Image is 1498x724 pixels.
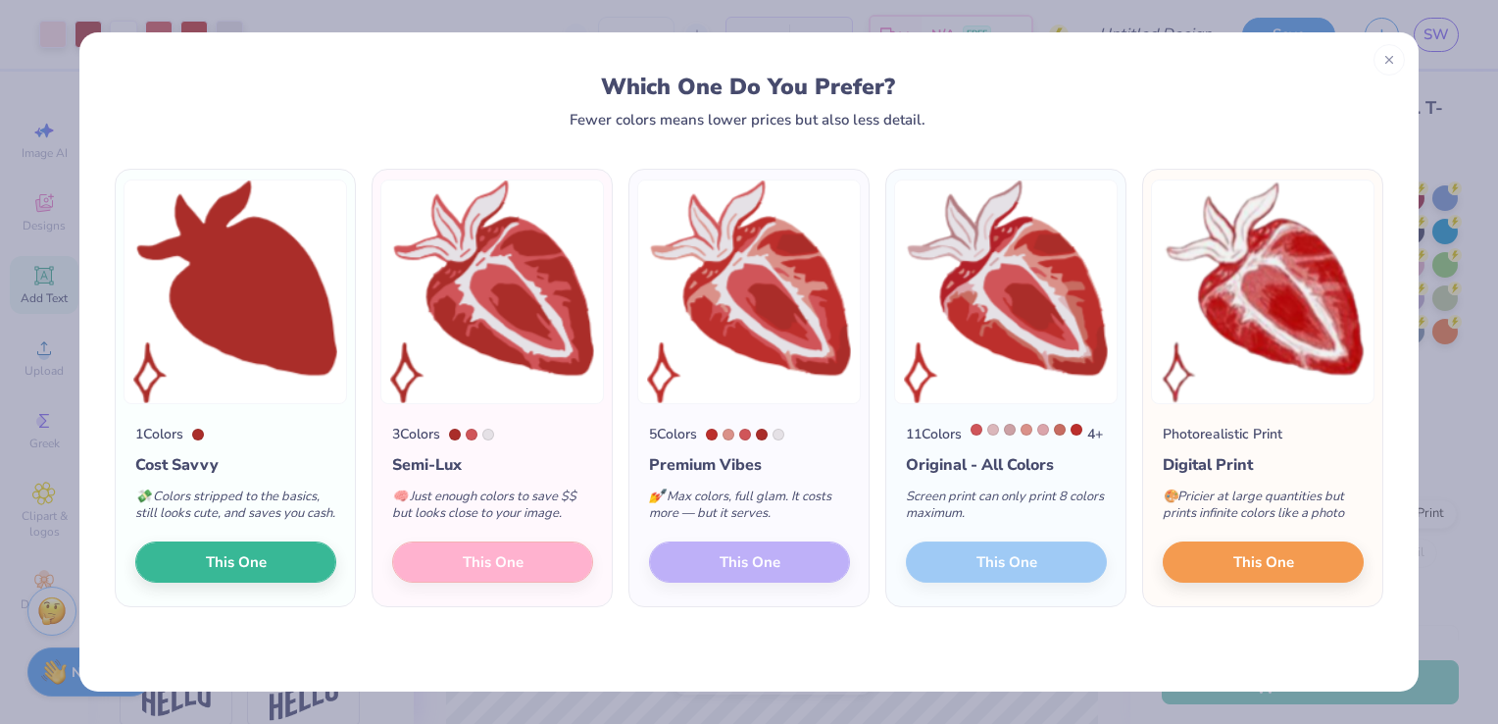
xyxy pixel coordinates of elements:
[133,74,1364,100] div: Which One Do You Prefer?
[1163,542,1364,583] button: This One
[894,180,1118,404] img: 11 color option
[135,453,336,477] div: Cost Savvy
[649,424,697,444] div: 5 Colors
[1163,453,1364,477] div: Digital Print
[906,424,962,444] div: 11 Colors
[649,477,850,542] div: Max colors, full glam. It costs more — but it serves.
[906,453,1107,477] div: Original - All Colors
[392,424,440,444] div: 3 Colors
[773,429,784,440] div: 663 C
[1004,424,1016,436] div: 5015 C
[649,488,665,505] span: 💅
[1037,424,1049,436] div: 501 C
[192,429,204,440] div: 7627 C
[756,429,768,440] div: 7627 C
[482,429,494,440] div: 663 C
[135,542,336,583] button: This One
[1054,424,1066,436] div: 7607 C
[1163,488,1178,505] span: 🎨
[706,429,718,440] div: 7620 C
[637,180,861,404] img: 5 color option
[392,477,593,542] div: Just enough colors to save $$ but looks close to your image.
[392,453,593,477] div: Semi-Lux
[987,424,999,436] div: 5025 C
[449,429,461,440] div: 7627 C
[392,488,408,505] span: 🧠
[570,112,925,128] div: Fewer colors means lower prices but also less detail.
[1151,180,1374,404] img: Photorealistic preview
[739,429,751,440] div: 7418 C
[649,453,850,477] div: Premium Vibes
[1163,424,1282,444] div: Photorealistic Print
[971,424,1103,444] div: 4 +
[380,180,604,404] img: 3 color option
[466,429,477,440] div: 7418 C
[124,180,347,404] img: 1 color option
[135,424,183,444] div: 1 Colors
[206,551,267,574] span: This One
[1021,424,1032,436] div: 7606 C
[723,429,734,440] div: 7606 C
[1071,424,1082,436] div: 7620 C
[135,477,336,542] div: Colors stripped to the basics, still looks cute, and saves you cash.
[135,488,151,505] span: 💸
[971,424,982,436] div: 7418 C
[906,477,1107,542] div: Screen print can only print 8 colors maximum.
[1233,551,1294,574] span: This One
[1163,477,1364,542] div: Pricier at large quantities but prints infinite colors like a photo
